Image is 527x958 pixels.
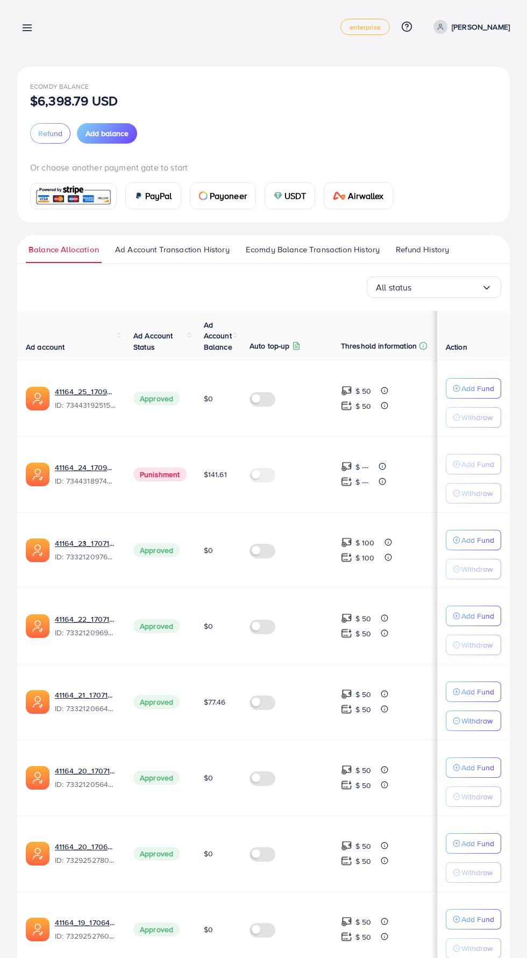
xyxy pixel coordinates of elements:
[77,123,137,144] button: Add balance
[30,94,118,107] p: $6,398.79 USD
[34,184,113,208] img: card
[341,552,352,563] img: top-up amount
[341,704,352,715] img: top-up amount
[204,848,213,859] span: $0
[341,689,352,700] img: top-up amount
[204,697,226,707] span: $77.46
[26,766,49,790] img: ic-ads-acc.e4c84228.svg
[26,842,49,865] img: ic-ads-acc.e4c84228.svg
[30,82,89,91] span: Ecomdy Balance
[355,612,372,625] p: $ 50
[55,551,116,562] span: ID: 7332120976240689154
[355,688,372,701] p: $ 50
[26,918,49,941] img: ic-ads-acc.e4c84228.svg
[355,627,372,640] p: $ 50
[341,628,352,639] img: top-up amount
[133,543,180,557] span: Approved
[446,454,501,474] button: Add Fund
[86,128,129,139] span: Add balance
[145,189,172,202] span: PayPal
[355,855,372,868] p: $ 50
[55,462,116,487] div: <span class='underline'>41164_24_1709982576916</span></br>7344318974215340033
[355,931,372,943] p: $ 50
[204,469,227,480] span: $141.61
[30,161,497,174] p: Or choose another payment gate to start
[55,538,116,563] div: <span class='underline'>41164_23_1707142475983</span></br>7332120976240689154
[396,244,449,256] span: Refund History
[55,386,116,411] div: <span class='underline'>41164_25_1709982599082</span></br>7344319251534069762
[341,461,352,472] img: top-up amount
[461,714,493,727] p: Withdraw
[341,339,417,352] p: Threshold information
[341,613,352,624] img: top-up amount
[204,924,213,935] span: $0
[461,761,494,774] p: Add Fund
[115,244,230,256] span: Ad Account Transaction History
[133,392,180,406] span: Approved
[446,635,501,655] button: Withdraw
[446,378,501,399] button: Add Fund
[341,931,352,942] img: top-up amount
[38,128,62,139] span: Refund
[333,191,346,200] img: card
[461,790,493,803] p: Withdraw
[355,764,372,777] p: $ 50
[461,913,494,926] p: Add Fund
[446,862,501,883] button: Withdraw
[210,189,247,202] span: Payoneer
[55,690,116,714] div: <span class='underline'>41164_21_1707142387585</span></br>7332120664427642882
[446,786,501,807] button: Withdraw
[26,342,65,352] span: Ad account
[348,189,383,202] span: Airwallex
[30,123,70,144] button: Refund
[134,191,143,200] img: card
[55,917,116,928] a: 41164_19_1706474666940
[376,279,412,296] span: All status
[341,855,352,867] img: top-up amount
[55,386,116,397] a: 41164_25_1709982599082
[446,833,501,854] button: Add Fund
[55,931,116,941] span: ID: 7329252760468127746
[55,765,116,776] a: 41164_20_1707142368069
[204,320,232,352] span: Ad Account Balance
[461,866,493,879] p: Withdraw
[461,609,494,622] p: Add Fund
[367,276,501,298] div: Search for option
[412,279,481,296] input: Search for option
[55,462,116,473] a: 41164_24_1709982576916
[355,385,372,398] p: $ 50
[355,916,372,928] p: $ 50
[446,606,501,626] button: Add Fund
[199,191,208,200] img: card
[125,182,181,209] a: cardPayPal
[26,387,49,410] img: ic-ads-acc.e4c84228.svg
[446,483,501,503] button: Withdraw
[204,772,213,783] span: $0
[461,563,493,576] p: Withdraw
[341,537,352,548] img: top-up amount
[461,411,493,424] p: Withdraw
[55,841,116,866] div: <span class='underline'>41164_20_1706474683598</span></br>7329252780571557890
[446,342,467,352] span: Action
[340,19,390,35] a: enterprise
[55,703,116,714] span: ID: 7332120664427642882
[265,182,316,209] a: cardUSDT
[55,627,116,638] span: ID: 7332120969684811778
[341,476,352,487] img: top-up amount
[324,182,393,209] a: cardAirwallex
[133,330,173,352] span: Ad Account Status
[429,20,510,34] a: [PERSON_NAME]
[26,463,49,486] img: ic-ads-acc.e4c84228.svg
[55,917,116,942] div: <span class='underline'>41164_19_1706474666940</span></br>7329252760468127746
[246,244,380,256] span: Ecomdy Balance Transaction History
[204,393,213,404] span: $0
[133,771,180,785] span: Approved
[461,534,494,547] p: Add Fund
[350,24,381,31] span: enterprise
[446,407,501,428] button: Withdraw
[446,530,501,550] button: Add Fund
[355,840,372,853] p: $ 50
[452,20,510,33] p: [PERSON_NAME]
[133,847,180,861] span: Approved
[133,619,180,633] span: Approved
